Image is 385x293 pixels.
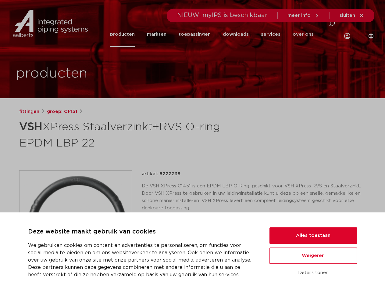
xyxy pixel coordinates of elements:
a: groep: C1451 [47,108,77,115]
a: toepassingen [179,22,211,47]
button: Weigeren [269,248,357,264]
h1: XPress Staalverzinkt+RVS O-ring EPDM LBP 22 [19,118,248,151]
p: Deze website maakt gebruik van cookies [28,227,255,237]
button: Details tonen [269,268,357,278]
span: meer info [287,13,311,18]
div: my IPS [344,20,350,49]
a: markten [147,22,166,47]
p: We gebruiken cookies om content en advertenties te personaliseren, om functies voor social media ... [28,242,255,278]
strong: VSH [19,121,42,132]
a: fittingen [19,108,39,115]
button: Alles toestaan [269,227,357,244]
p: artikel: 6222238 [142,170,180,178]
a: sluiten [340,13,364,18]
p: De VSH XPress C1451 is een EPDM LBP O-Ring, geschikt voor VSH XPress RVS en Staalverzinkt. Door V... [142,183,366,212]
a: over ons [293,22,314,47]
a: producten [110,22,135,47]
a: downloads [223,22,249,47]
a: meer info [287,13,320,18]
span: NIEUW: myIPS is beschikbaar [177,12,268,18]
h1: producten [16,64,87,83]
span: sluiten [340,13,355,18]
a: services [261,22,280,47]
img: Product Image for VSH XPress Staalverzinkt+RVS O-ring EPDM LBP 22 [20,171,132,283]
nav: Menu [110,22,314,47]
